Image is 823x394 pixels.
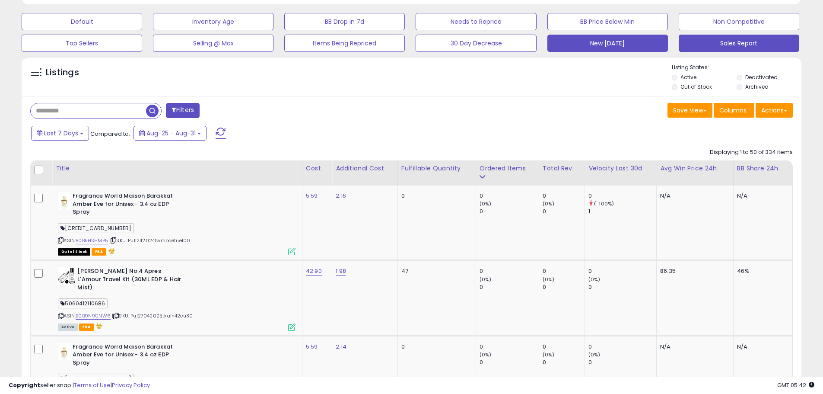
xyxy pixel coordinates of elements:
[480,276,492,283] small: (0%)
[588,283,656,291] div: 0
[480,359,539,366] div: 0
[719,106,747,115] span: Columns
[58,267,296,330] div: ASIN:
[679,35,799,52] button: Sales Report
[90,130,130,138] span: Compared to:
[745,83,769,90] label: Archived
[284,13,405,30] button: BB Drop in 7d
[336,164,394,173] div: Additional Cost
[660,164,730,173] div: Avg Win Price 24h.
[58,267,75,285] img: 41ejoFX4mxL._SL40_.jpg
[480,164,535,173] div: Ordered Items
[133,126,207,141] button: Aug-25 - Aug-31
[401,192,469,200] div: 0
[58,192,296,254] div: ASIN:
[547,13,668,30] button: BB Price Below Min
[58,298,108,308] span: 5060412110686
[660,343,727,351] div: N/A
[79,324,94,331] span: FBA
[480,351,492,358] small: (0%)
[588,343,656,351] div: 0
[306,192,318,200] a: 5.59
[92,248,106,256] span: FBA
[543,351,555,358] small: (0%)
[737,267,786,275] div: 46%
[588,208,656,215] div: 1
[9,381,40,389] strong: Copyright
[680,74,696,81] label: Active
[306,164,328,173] div: Cost
[153,35,273,52] button: Selling @ Max
[480,200,492,207] small: (0%)
[22,13,142,30] button: Default
[588,359,656,366] div: 0
[480,267,539,275] div: 0
[109,237,190,244] span: | SKU: Pul12112024fwmbaefue100
[336,267,346,275] a: 1.98
[480,208,539,215] div: 0
[660,192,727,200] div: N/A
[660,267,727,275] div: 86.35
[667,103,712,118] button: Save View
[401,267,469,275] div: 47
[416,35,536,52] button: 30 Day Decrease
[737,343,786,351] div: N/A
[543,192,585,200] div: 0
[73,192,178,218] b: Fragrance World Maison Barakkat Amber Eve for Unisex - 3.4 oz EDP Spray
[94,323,103,329] i: hazardous material
[284,35,405,52] button: Items Being Repriced
[710,148,793,157] div: Displaying 1 to 50 of 334 items
[44,129,78,138] span: Last 7 Days
[22,35,142,52] button: Top Sellers
[543,359,585,366] div: 0
[543,283,585,291] div: 0
[58,343,70,360] img: 31vYGUKRMTL._SL40_.jpg
[745,74,778,81] label: Deactivated
[416,13,536,30] button: Needs to Reprice
[588,192,656,200] div: 0
[588,164,653,173] div: Velocity Last 30d
[543,164,581,173] div: Total Rev.
[58,248,90,256] span: All listings that are currently out of stock and unavailable for purchase on Amazon
[547,35,668,52] button: New [DATE]
[56,164,299,173] div: Title
[73,343,178,369] b: Fragrance World Maison Barakkat Amber Eve for Unisex - 3.4 oz EDP Spray
[46,67,79,79] h5: Listings
[543,267,585,275] div: 0
[480,343,539,351] div: 0
[679,13,799,30] button: Non Competitive
[336,192,346,200] a: 2.16
[166,103,200,118] button: Filters
[777,381,814,389] span: 2025-09-8 05:42 GMT
[588,267,656,275] div: 0
[153,13,273,30] button: Inventory Age
[401,164,472,173] div: Fulfillable Quantity
[76,312,111,320] a: B0B9N9CNW6
[58,324,78,331] span: All listings currently available for purchase on Amazon
[588,351,601,358] small: (0%)
[543,343,585,351] div: 0
[146,129,196,138] span: Aug-25 - Aug-31
[543,200,555,207] small: (0%)
[594,200,614,207] small: (-100%)
[480,283,539,291] div: 0
[543,276,555,283] small: (0%)
[106,248,115,254] i: hazardous material
[74,381,111,389] a: Terms of Use
[401,343,469,351] div: 0
[737,164,789,173] div: BB Share 24h.
[680,83,712,90] label: Out of Stock
[306,343,318,351] a: 5.59
[336,343,346,351] a: 2.14
[306,267,322,275] a: 42.90
[756,103,793,118] button: Actions
[543,208,585,215] div: 0
[112,312,193,319] span: | SKU: Pul27042025tkaln42eu30
[672,64,801,72] p: Listing States:
[76,237,108,244] a: B0B5HSHMP5
[58,192,70,209] img: 31vYGUKRMTL._SL40_.jpg
[58,223,134,233] span: [CREDIT_CARD_NUMBER]
[31,126,89,141] button: Last 7 Days
[112,381,150,389] a: Privacy Policy
[714,103,754,118] button: Columns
